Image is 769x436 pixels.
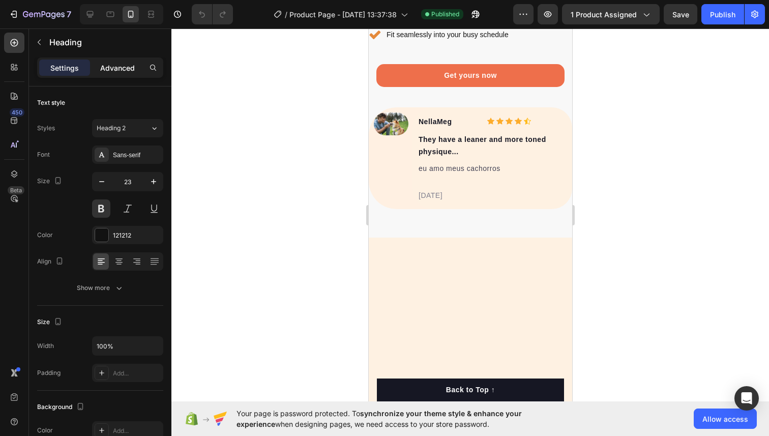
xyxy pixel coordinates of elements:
div: Publish [710,9,735,20]
button: Allow access [694,409,757,429]
div: Sans-serif [113,151,161,160]
span: Allow access [702,414,748,424]
button: Save [664,4,697,24]
div: Size [37,315,64,329]
div: Text style [37,98,65,107]
span: Published [431,10,459,19]
div: Color [37,426,53,435]
button: 7 [4,4,76,24]
div: Padding [37,368,61,377]
div: 450 [10,108,24,117]
button: Publish [701,4,744,24]
span: / [285,9,287,20]
span: Save [672,10,689,19]
div: Background [37,400,86,414]
span: Your page is password protected. To when designing pages, we need access to your store password. [236,408,561,429]
iframe: Design area [369,28,572,401]
div: Font [37,150,50,159]
span: Product Page - [DATE] 13:37:38 [289,9,397,20]
span: Heading 2 [97,124,126,133]
div: Add... [113,369,161,378]
p: Heading [49,36,159,48]
div: Color [37,230,53,240]
span: 1 product assigned [571,9,637,20]
div: Add... [113,426,161,435]
div: 121212 [113,231,161,240]
button: 1 product assigned [562,4,660,24]
div: Styles [37,124,55,133]
span: synchronize your theme style & enhance your experience [236,409,522,428]
p: Settings [50,63,79,73]
div: Align [37,255,66,269]
button: Show more [37,279,163,297]
p: 7 [67,8,71,20]
div: Open Intercom Messenger [734,386,759,411]
div: Width [37,341,54,351]
div: Undo/Redo [192,4,233,24]
button: Heading 2 [92,119,163,137]
div: Beta [8,186,24,194]
div: Size [37,175,64,188]
p: Advanced [100,63,135,73]
div: Show more [77,283,124,293]
input: Auto [93,337,163,355]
